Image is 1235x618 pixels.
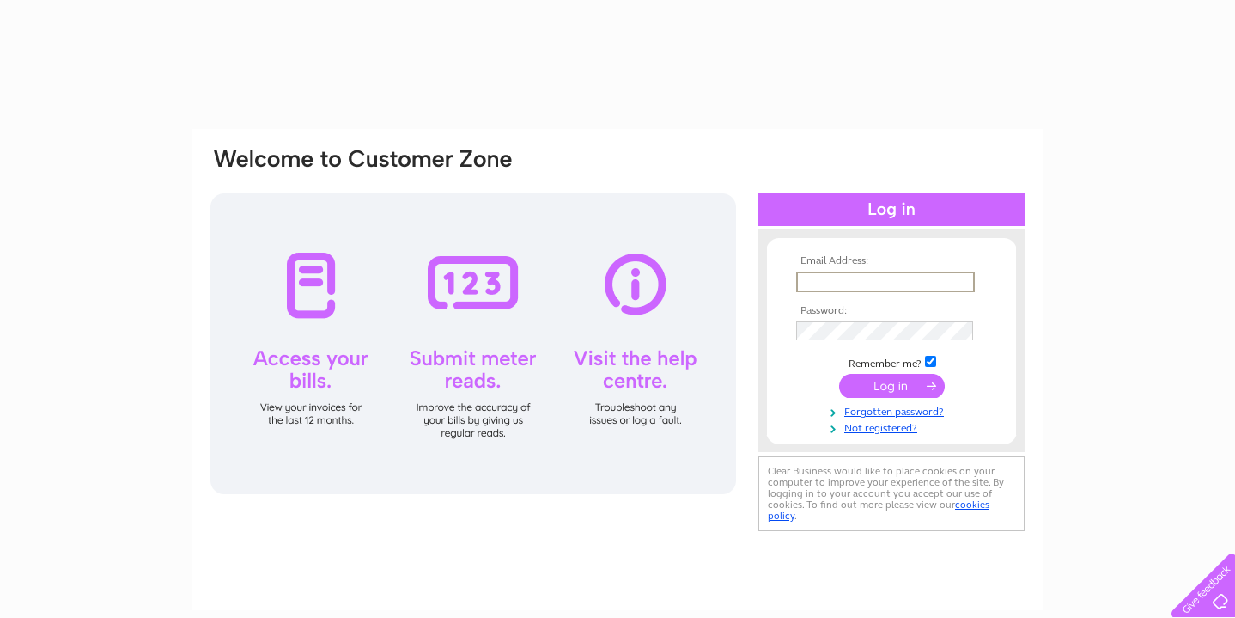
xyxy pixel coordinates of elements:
[796,402,991,419] a: Forgotten password?
[792,255,991,267] th: Email Address:
[796,419,991,435] a: Not registered?
[768,499,989,522] a: cookies policy
[758,456,1025,531] div: Clear Business would like to place cookies on your computer to improve your experience of the sit...
[792,353,991,370] td: Remember me?
[839,374,945,398] input: Submit
[792,305,991,317] th: Password:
